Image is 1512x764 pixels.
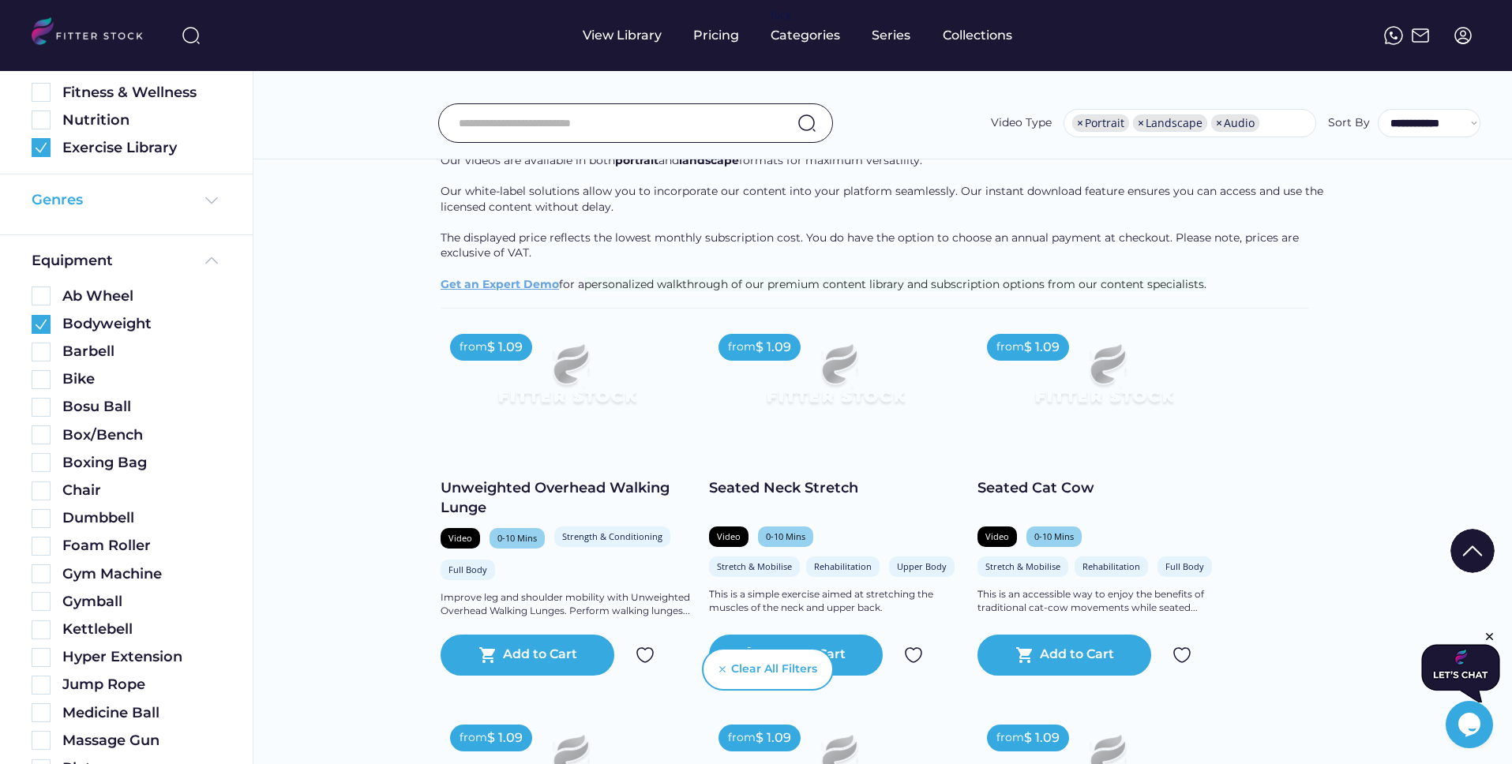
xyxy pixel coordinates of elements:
div: Pricing [693,27,739,44]
img: Frame%2079%20%281%29.svg [466,324,668,438]
span: The displayed price reflects the lowest monthly subscription cost. You do have the option to choo... [441,230,1302,260]
button: shopping_cart [1015,646,1034,665]
img: meteor-icons_whatsapp%20%281%29.svg [1384,26,1403,45]
img: Rectangle%205126.svg [32,343,51,361]
div: Clear All Filters [731,661,817,677]
img: Rectangle%205126.svg [32,648,51,667]
span: Our videos are available in both [441,153,615,167]
a: Get an Expert Demo [441,277,559,291]
span: personalized walkthrough of our premium content library and subscription options from our content... [584,277,1206,291]
iframe: chat widget [1446,701,1496,748]
img: Rectangle%205126.svg [32,453,51,472]
div: Full Body [1165,560,1204,572]
div: Improve leg and shoulder mobility with Unweighted Overhead Walking Lunges. Perform walking lunges... [441,591,693,618]
div: Fitness & Wellness [62,83,221,103]
div: $ 1.09 [756,729,791,747]
div: Genres [32,190,83,210]
div: Rehabilitation [1082,560,1140,572]
li: Portrait [1072,114,1129,132]
span: × [1216,118,1222,129]
img: Rectangle%205126.svg [32,564,51,583]
button: shopping_cart [478,646,497,665]
img: Group%201000002324.svg [636,646,655,665]
div: Categories [771,27,840,44]
span: portrait [615,153,658,167]
li: Audio [1211,114,1259,132]
div: Equipment [32,251,113,271]
div: Collections [943,27,1012,44]
div: from [996,339,1024,355]
span: × [1077,118,1083,129]
div: View Library [583,27,662,44]
img: Group%201000002322%20%281%29.svg [1450,529,1495,573]
div: from [460,730,487,746]
div: This is an accessible way to enjoy the benefits of traditional cat-cow movements while seated... [977,588,1230,615]
img: Rectangle%205126.svg [32,676,51,695]
img: Rectangle%205126.svg [32,83,51,102]
div: Dumbbell [62,508,221,528]
div: Stretch & Mobilise [985,560,1060,572]
div: 0-10 Mins [1034,530,1074,542]
div: Box/Bench [62,425,221,445]
div: Stretch & Mobilise [717,560,792,572]
div: Rehabilitation [814,560,872,572]
div: $ 1.09 [1024,729,1060,747]
img: Frame%2079%20%281%29.svg [1003,324,1205,438]
img: Group%201000002360.svg [32,138,51,157]
img: LOGO.svg [32,17,156,50]
div: Massage Gun [62,731,221,751]
img: Frame%20%285%29.svg [202,251,221,270]
div: Chair [62,481,221,500]
img: search-normal%203.svg [182,26,201,45]
div: Series [872,27,911,44]
div: Strength & Conditioning [562,530,662,542]
img: Group%201000002324.svg [1172,646,1191,665]
img: profile-circle.svg [1454,26,1473,45]
div: Foam Roller [62,536,221,556]
div: Video [985,530,1009,542]
li: Landscape [1133,114,1207,132]
img: Rectangle%205126.svg [32,620,51,639]
div: Ab Wheel [62,286,221,306]
iframe: chat widget [1421,630,1500,702]
div: fvck [771,8,791,24]
div: Jump Rope [62,675,221,695]
img: Frame%20%284%29.svg [202,191,221,210]
img: Vector%20%281%29.svg [719,666,726,672]
img: Frame%2079%20%281%29.svg [734,324,936,438]
img: Rectangle%205126.svg [32,110,51,129]
img: Rectangle%205126.svg [32,286,51,305]
div: from [728,339,756,355]
div: from [996,730,1024,746]
div: Bike [62,369,221,389]
div: 0-10 Mins [497,532,537,544]
div: Sort By [1328,115,1370,131]
span: formats for maximum versatility. [739,153,922,167]
div: $ 1.09 [1024,339,1060,356]
span: and [658,153,679,167]
div: $ 1.09 [756,339,791,356]
div: Barbell [62,342,221,361]
img: Group%201000002360.svg [32,315,51,334]
div: Boxing Bag [62,453,221,473]
img: Rectangle%205126.svg [32,370,51,389]
div: Bosu Ball [62,397,221,417]
div: Seated Neck Stretch [709,478,962,498]
div: Add to Cart [503,646,577,665]
div: from [728,730,756,746]
div: Kettlebell [62,620,221,639]
img: Rectangle%205126.svg [32,481,51,500]
div: Gym Machine [62,564,221,584]
div: Nutrition [62,110,221,130]
div: $ 1.09 [487,339,523,356]
div: Unweighted Overhead Walking Lunge [441,478,693,518]
div: Exercise Library [62,138,221,158]
img: Rectangle%205126.svg [32,537,51,556]
img: Rectangle%205126.svg [32,425,51,444]
div: Upper Body [897,560,947,572]
img: search-normal.svg [797,114,816,133]
div: for a [441,107,1325,308]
